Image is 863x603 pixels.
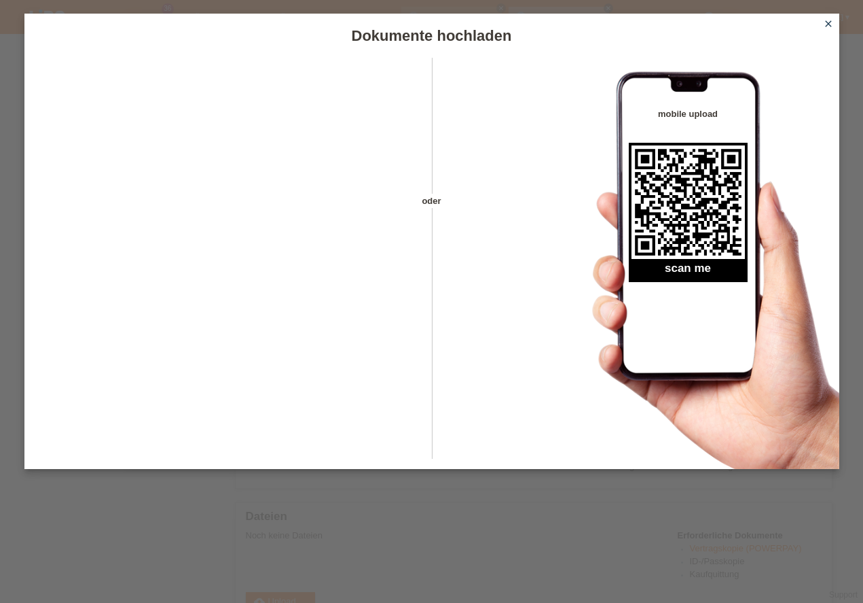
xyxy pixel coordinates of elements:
a: close [820,17,837,33]
h1: Dokumente hochladen [24,27,839,44]
span: oder [408,194,456,208]
i: close [823,18,834,29]
h4: mobile upload [629,109,748,119]
iframe: Upload [45,92,408,432]
h2: scan me [629,262,748,282]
